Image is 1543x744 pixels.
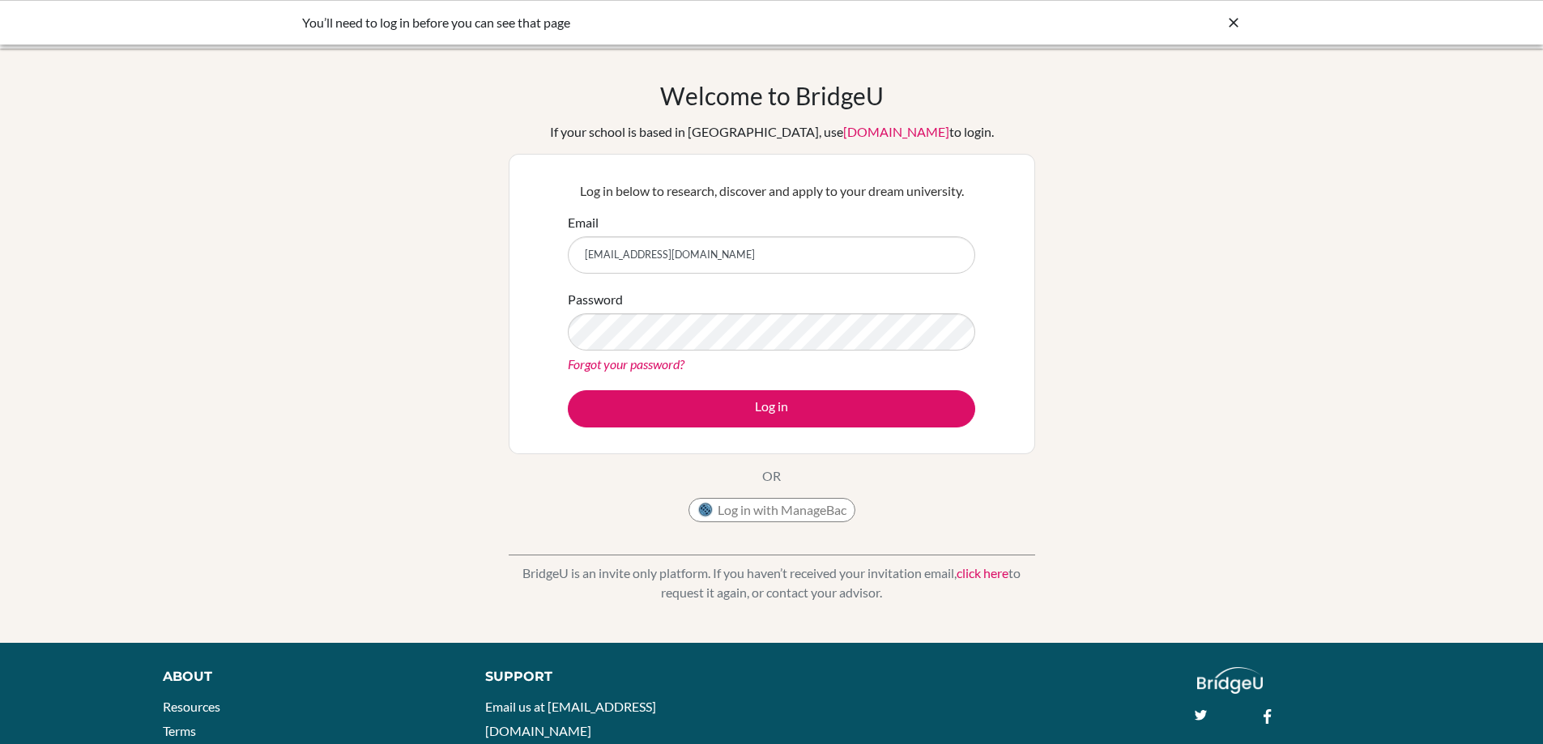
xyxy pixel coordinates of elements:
[568,290,623,309] label: Password
[568,356,684,372] a: Forgot your password?
[1197,667,1263,694] img: logo_white@2x-f4f0deed5e89b7ecb1c2cc34c3e3d731f90f0f143d5ea2071677605dd97b5244.png
[660,81,884,110] h1: Welcome to BridgeU
[568,181,975,201] p: Log in below to research, discover and apply to your dream university.
[163,723,196,738] a: Terms
[509,563,1035,602] p: BridgeU is an invite only platform. If you haven’t received your invitation email, to request it ...
[843,124,949,139] a: [DOMAIN_NAME]
[163,667,449,687] div: About
[688,498,855,522] button: Log in with ManageBac
[568,213,599,232] label: Email
[485,667,752,687] div: Support
[957,565,1008,580] a: click here
[568,390,975,427] button: Log in
[163,699,220,714] a: Resources
[550,122,994,142] div: If your school is based in [GEOGRAPHIC_DATA], use to login.
[485,699,656,738] a: Email us at [EMAIL_ADDRESS][DOMAIN_NAME]
[302,13,999,32] div: You’ll need to log in before you can see that page
[762,466,781,486] p: OR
